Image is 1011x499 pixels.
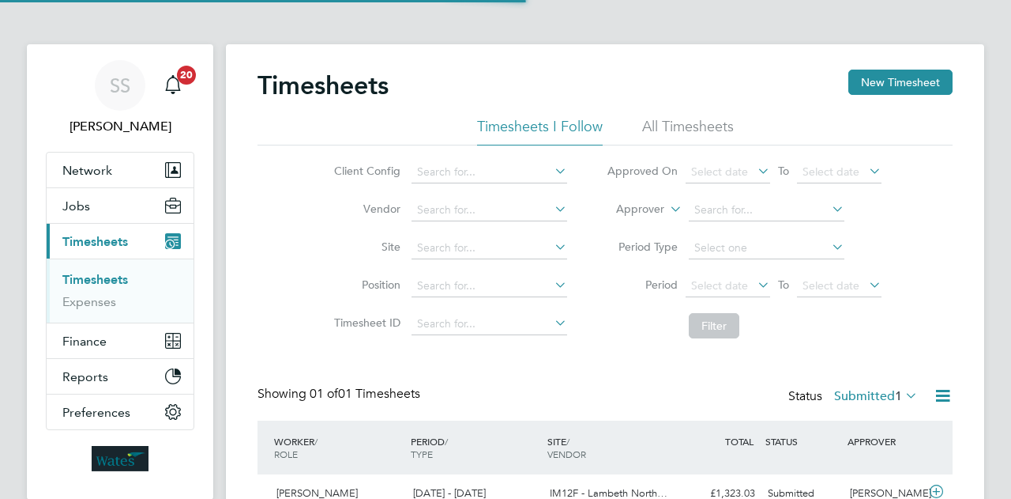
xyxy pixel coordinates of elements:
[47,395,194,429] button: Preferences
[773,274,794,295] span: To
[773,161,794,181] span: To
[47,188,194,223] button: Jobs
[62,369,108,384] span: Reports
[593,202,664,217] label: Approver
[689,199,844,221] input: Search for...
[761,427,844,456] div: STATUS
[46,117,194,136] span: Summer Sampson
[157,60,189,111] a: 20
[411,448,433,460] span: TYPE
[62,198,90,214] span: Jobs
[445,435,448,448] span: /
[691,278,748,293] span: Select date
[329,316,400,330] label: Timesheet ID
[47,323,194,358] button: Finance
[62,234,128,249] span: Timesheets
[46,60,194,136] a: SS[PERSON_NAME]
[802,278,859,293] span: Select date
[848,70,953,95] button: New Timesheet
[689,313,739,338] button: Filter
[412,237,567,259] input: Search for...
[543,427,680,468] div: SITE
[329,240,400,254] label: Site
[642,117,734,146] li: All Timesheets
[834,388,918,404] label: Submitted
[412,161,567,183] input: Search for...
[407,427,543,468] div: PERIOD
[62,294,116,309] a: Expenses
[177,66,196,85] span: 20
[607,164,678,178] label: Approved On
[412,313,567,335] input: Search for...
[314,435,318,448] span: /
[691,164,748,179] span: Select date
[257,70,389,101] h2: Timesheets
[412,275,567,297] input: Search for...
[329,164,400,178] label: Client Config
[46,446,194,471] a: Go to home page
[62,405,130,420] span: Preferences
[689,237,844,259] input: Select one
[47,153,194,187] button: Network
[110,75,130,96] span: SS
[329,202,400,216] label: Vendor
[725,435,754,448] span: TOTAL
[477,117,603,146] li: Timesheets I Follow
[310,386,338,402] span: 01 of
[47,224,194,259] button: Timesheets
[62,334,107,349] span: Finance
[566,435,569,448] span: /
[607,240,678,254] label: Period Type
[607,278,678,292] label: Period
[310,386,420,402] span: 01 Timesheets
[802,164,859,179] span: Select date
[47,359,194,394] button: Reports
[270,427,407,468] div: WORKER
[329,278,400,292] label: Position
[788,386,921,408] div: Status
[257,386,423,403] div: Showing
[62,163,112,178] span: Network
[274,448,298,460] span: ROLE
[547,448,586,460] span: VENDOR
[895,388,902,404] span: 1
[844,427,926,456] div: APPROVER
[47,259,194,323] div: Timesheets
[92,446,148,471] img: wates-logo-retina.png
[62,272,128,287] a: Timesheets
[412,199,567,221] input: Search for...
